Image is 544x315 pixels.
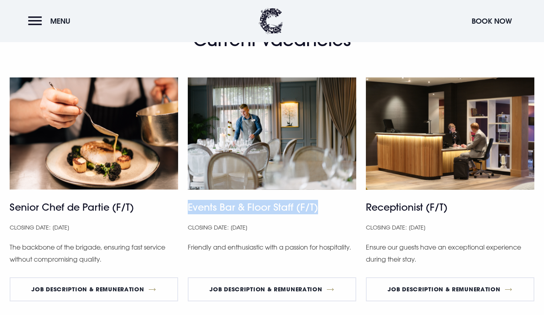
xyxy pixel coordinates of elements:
h2: Current vacancies [99,29,445,65]
span: Menu [50,16,70,26]
p: Closing Date: [DATE] [10,222,178,233]
p: Closing Date: [DATE] [188,222,356,233]
a: Job Description & Remuneration [188,277,356,301]
a: Job Description & Remuneration [10,277,178,301]
button: Menu [28,12,74,30]
h4: Events Bar & Floor Staff (F/T) [188,200,356,214]
p: Friendly and enthusiastic with a passion for hospitality. [188,241,356,253]
p: Closing Date: [DATE] [366,222,534,233]
p: The backbone of the brigade, ensuring fast service without compromising quality. [10,241,178,266]
img: Clandeboye Lodge [259,8,283,34]
a: Job Description & Remuneration [366,277,534,301]
p: Ensure our guests have an exceptional experience during their stay. [366,241,534,266]
img: Hotel in Bangor Northern Ireland [366,77,534,190]
img: Hotel in Bangor Northern Ireland [10,77,178,190]
h4: Senior Chef de Partie (F/T) [10,200,178,214]
img: Hotel in Bangor Northern Ireland [188,77,356,190]
h4: Receptionist (F/T) [366,200,534,214]
button: Book Now [468,12,516,30]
